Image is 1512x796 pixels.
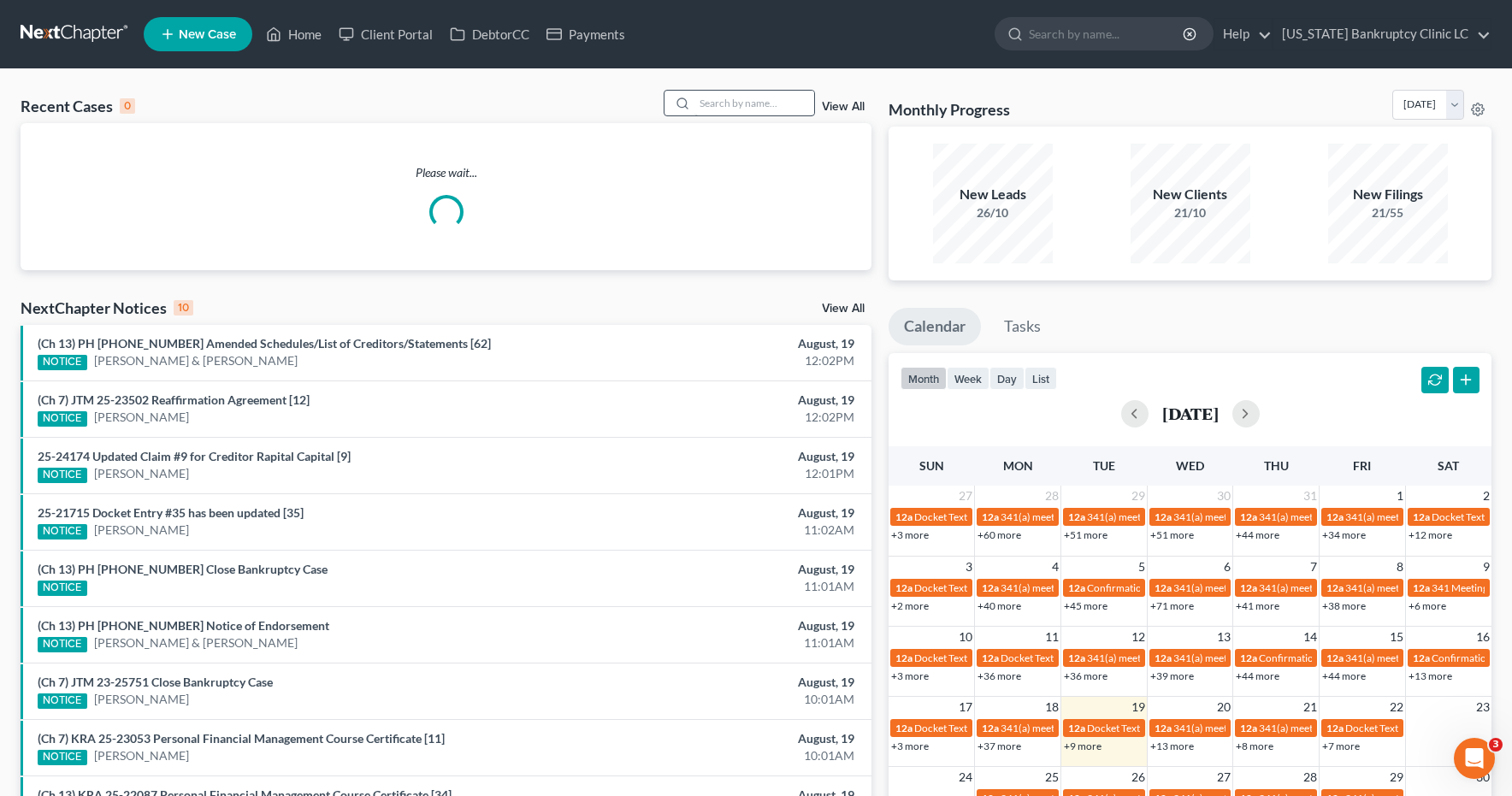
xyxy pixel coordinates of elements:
[1064,669,1107,682] a: +36 more
[38,505,304,520] a: 25-21715 Docket Entry #35 has been updated [35]
[891,669,929,682] a: +3 more
[1155,652,1172,664] span: 12a
[538,19,634,50] a: Payments
[594,465,854,482] div: 12:01PM
[933,185,1053,204] div: New Leads
[594,578,854,595] div: 11:01AM
[982,652,999,664] span: 12a
[38,449,351,463] a: 25-24174 Updated Claim #9 for Creditor Rapital Capital [9]
[38,618,329,633] a: (Ch 13) PH [PHONE_NUMBER] Notice of Endorsement
[94,465,189,482] a: [PERSON_NAME]
[891,599,929,612] a: +2 more
[1087,652,1365,664] span: 341(a) meeting for [DEMOGRAPHIC_DATA][PERSON_NAME]
[38,524,87,540] div: NOTICE
[889,99,1010,120] h3: Monthly Progress
[957,627,974,647] span: 10
[94,352,298,369] a: [PERSON_NAME] & [PERSON_NAME]
[1240,722,1257,734] span: 12a
[594,747,854,764] div: 10:01AM
[38,731,445,746] a: (Ch 7) KRA 25-23053 Personal Financial Management Course Certificate [11]
[982,722,999,734] span: 12a
[1064,740,1102,752] a: +9 more
[1328,204,1448,221] div: 21/55
[594,392,854,409] div: August, 19
[957,767,974,787] span: 24
[1155,581,1172,594] span: 12a
[94,634,298,652] a: [PERSON_NAME] & [PERSON_NAME]
[1326,581,1344,594] span: 12a
[1050,557,1060,577] span: 4
[594,448,854,465] div: August, 19
[1068,722,1085,734] span: 12a
[1155,722,1172,734] span: 12a
[982,581,999,594] span: 12a
[1236,740,1273,752] a: +8 more
[1273,19,1491,50] a: [US_STATE] Bankruptcy Clinic LC
[1215,767,1232,787] span: 27
[895,510,913,523] span: 12a
[594,522,854,539] div: 11:02AM
[38,468,87,483] div: NOTICE
[1043,697,1060,717] span: 18
[1240,652,1257,664] span: 12a
[1322,740,1360,752] a: +7 more
[977,599,1021,612] a: +40 more
[933,204,1053,221] div: 26/10
[914,722,1067,734] span: Docket Text: for [PERSON_NAME]
[1025,367,1057,390] button: list
[1308,557,1319,577] span: 7
[1474,627,1491,647] span: 16
[1326,510,1344,523] span: 12a
[38,355,87,370] div: NOTICE
[21,298,193,318] div: NextChapter Notices
[957,697,974,717] span: 17
[1043,627,1060,647] span: 11
[1322,669,1366,682] a: +44 more
[822,101,865,113] a: View All
[1236,669,1279,682] a: +44 more
[21,164,871,181] p: Please wait...
[1395,486,1405,506] span: 1
[822,303,865,315] a: View All
[594,674,854,691] div: August, 19
[1259,581,1424,594] span: 341(a) meeting for [PERSON_NAME]
[1155,510,1172,523] span: 12a
[441,19,538,50] a: DebtorCC
[989,308,1056,345] a: Tasks
[1064,528,1107,541] a: +51 more
[38,392,310,407] a: (Ch 7) JTM 25-23502 Reaffirmation Agreement [12]
[1087,581,1283,594] span: Confirmation Hearing for [PERSON_NAME]
[1173,652,1338,664] span: 341(a) meeting for [PERSON_NAME]
[1326,652,1344,664] span: 12a
[1240,581,1257,594] span: 12a
[38,675,273,689] a: (Ch 7) JTM 23-25751 Close Bankruptcy Case
[594,352,854,369] div: 12:02PM
[1328,185,1448,204] div: New Filings
[1474,697,1491,717] span: 23
[1131,204,1250,221] div: 21/10
[594,504,854,522] div: August, 19
[1176,458,1204,473] span: Wed
[21,96,135,116] div: Recent Cases
[1001,652,1154,664] span: Docket Text: for [PERSON_NAME]
[1043,486,1060,506] span: 28
[594,409,854,426] div: 12:02PM
[94,522,189,539] a: [PERSON_NAME]
[891,528,929,541] a: +3 more
[1087,510,1252,523] span: 341(a) meeting for [PERSON_NAME]
[1481,486,1491,506] span: 2
[1264,458,1289,473] span: Thu
[1150,740,1194,752] a: +13 more
[1130,767,1147,787] span: 26
[895,581,913,594] span: 12a
[38,693,87,709] div: NOTICE
[895,722,913,734] span: 12a
[1214,19,1272,50] a: Help
[1215,486,1232,506] span: 30
[594,335,854,352] div: August, 19
[38,581,87,596] div: NOTICE
[94,691,189,708] a: [PERSON_NAME]
[1388,697,1405,717] span: 22
[1001,722,1256,734] span: 341(a) meeting for [PERSON_NAME] & [PERSON_NAME]
[989,367,1025,390] button: day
